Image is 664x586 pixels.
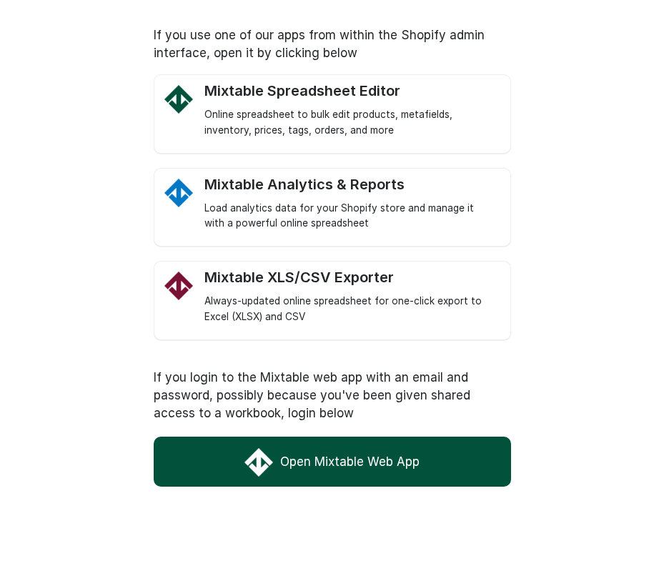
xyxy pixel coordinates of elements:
[204,201,496,232] div: Load analytics data for your Shopify store and manage it with a powerful online spreadsheet
[154,437,511,487] a: Open Mixtable Web App
[164,272,193,300] img: Mixtable Excel and CSV Exporter app Logo
[164,85,193,114] img: Mixtable Spreadsheet Editor Logo
[204,176,496,194] div: Mixtable Analytics & Reports
[204,269,496,287] div: Mixtable XLS/CSV Exporter
[204,269,496,325] a: Mixtable Excel and CSV Exporter app Logo Mixtable XLS/CSV Exporter Always-updated online spreadsh...
[164,179,193,207] img: Mixtable Analytics
[204,107,496,139] div: Online spreadsheet to bulk edit products, metafields, inventory, prices, tags, orders, and more
[204,82,496,100] div: Mixtable Spreadsheet Editor
[204,294,496,325] div: Always-updated online spreadsheet for one-click export to Excel (XLSX) and CSV
[244,448,273,477] img: Mixtable Web App
[154,26,511,62] p: If you use one of our apps from within the Shopify admin interface, open it by clicking below
[204,176,496,232] a: Mixtable Analytics Mixtable Analytics & Reports Load analytics data for your Shopify store and ma...
[204,82,496,139] a: Mixtable Spreadsheet Editor Logo Mixtable Spreadsheet Editor Online spreadsheet to bulk edit prod...
[154,369,511,422] p: If you login to the Mixtable web app with an email and password, possibly because you've been giv...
